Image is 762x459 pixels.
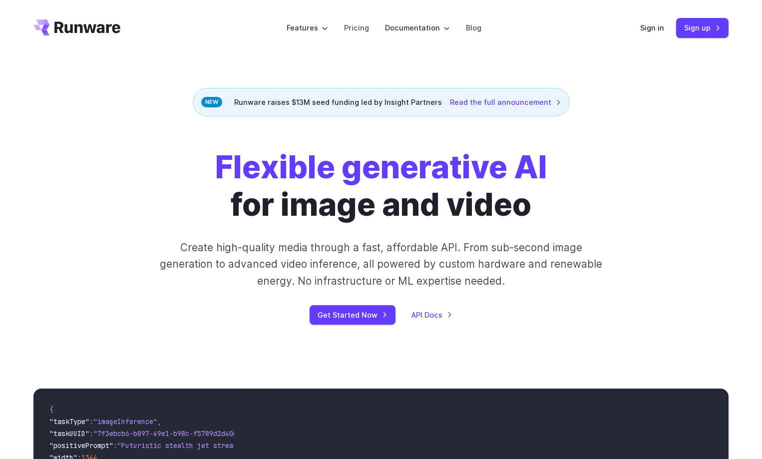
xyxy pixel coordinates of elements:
span: "taskUUID" [49,429,89,438]
a: Pricing [344,22,369,33]
p: Create high-quality media through a fast, affordable API. From sub-second image generation to adv... [159,239,604,289]
a: Sign up [676,18,729,37]
span: : [89,429,93,438]
div: Runware raises $13M seed funding led by Insight Partners [193,88,570,116]
span: "taskType" [49,417,89,426]
a: Get Started Now [310,305,395,325]
span: "positivePrompt" [49,441,113,450]
span: { [49,405,53,414]
label: Documentation [385,22,450,33]
label: Features [287,22,328,33]
span: "7f3ebcb6-b897-49e1-b98c-f5789d2d40d7" [93,429,245,438]
span: "Futuristic stealth jet streaking through a neon-lit cityscape with glowing purple exhaust" [117,441,481,450]
a: Read the full announcement [450,96,561,108]
strong: Flexible generative AI [215,148,547,186]
span: : [89,417,93,426]
span: "imageInference" [93,417,157,426]
h1: for image and video [215,148,547,223]
a: API Docs [411,309,452,321]
a: Go to / [33,19,120,35]
span: , [157,417,161,426]
a: Blog [466,22,481,33]
span: : [113,441,117,450]
a: Sign in [640,22,664,33]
